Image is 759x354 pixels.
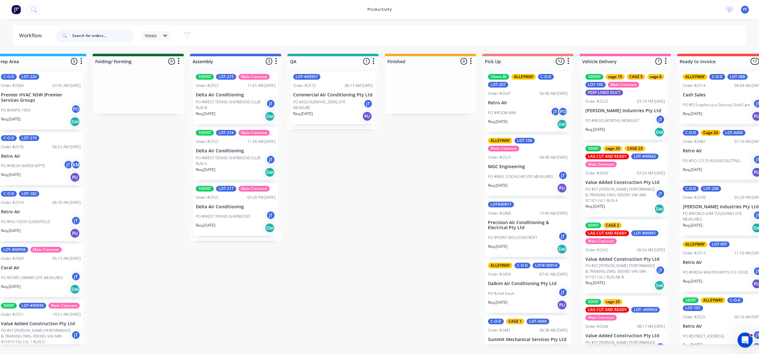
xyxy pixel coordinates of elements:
[606,74,625,80] div: cage 15
[647,74,664,80] div: cage 6
[488,319,504,324] div: C-O-D
[637,247,665,253] div: 06:54 AM [DATE]
[1,83,24,88] div: Order #2564
[247,195,275,200] div: 03:20 PM [DATE]
[585,223,601,228] div: 50INT
[488,183,508,188] p: Req. [DATE]
[488,337,568,342] p: Summit Mechanical Services Pty Ltd
[362,111,372,121] div: PU
[683,241,707,247] div: ALLEYWAY
[585,180,665,185] p: Value Added Construction Pty Ltd
[585,324,608,329] div: Order #2544
[1,265,81,271] p: Coral Air
[683,111,702,117] p: Req. [DATE]
[656,342,665,352] div: jT
[485,260,570,313] div: ALLEYWAYC-O-DLOT#-00914Order #245407:42 AM [DATE]Dalkim Air Conditioning Pty LtdPO #chef freshjTR...
[585,315,617,320] div: Main Contract
[585,146,601,151] div: 50INT
[488,110,516,116] p: PO #ROOM-RAB
[683,270,748,275] p: PO #FRESH WASTER APPTS P.O-10320
[216,74,236,80] div: LOT-215
[238,74,270,80] div: Main Contract
[533,263,560,268] div: LOT#-00914
[540,155,568,160] div: 04:48 AM [DATE]
[583,220,668,294] div: 50INTCAGE 2LAG CUT AND READYLOT-#00941Main ContractOrder #254206:54 AM [DATE]Value Added Construc...
[193,183,278,236] div: 100INTLOT-217Main ContractOrder #255503:20 PM [DATE]Delta Air ConditioningPO #WEST TENNIS SHERWOO...
[709,241,730,247] div: LOT-097
[488,244,508,249] p: Req. [DATE]
[585,307,629,313] div: LAG CUT AND READY
[1,92,81,103] p: Premier HVAC NSW (Premier Services Group)
[19,74,39,80] div: LOT-220
[19,191,39,197] div: LOT-182
[551,107,560,116] div: jT
[216,130,236,136] div: LOT-214
[71,330,81,340] div: jT
[70,228,80,238] div: PU
[196,155,266,167] p: PO #WEST TENNIS SHERWOOD CLUB RUN A
[265,223,275,233] div: Del
[585,230,629,236] div: LAG CUT AND READY
[585,82,606,88] div: LOT-195
[637,170,665,176] div: 07:24 AM [DATE]
[196,139,219,144] div: Order #2552
[19,32,45,40] div: Workflow
[71,272,81,281] div: jT
[488,281,568,286] p: Dalkim Air Conditioning Pty Ltd
[485,135,570,196] div: ALLEYWAYLOT-196Main ContractOrder #252304:48 AM [DATE]MGC EngineeringPO #MGC-COCHLEAR SITE MEASUR...
[585,247,608,253] div: Order #2542
[196,186,214,192] div: 100INT
[488,82,508,88] div: LOT-207
[247,139,275,144] div: 11:00 AM [DATE]
[558,232,568,241] div: jT
[709,74,725,80] div: C-O-D
[488,327,511,333] div: Order #2481
[488,272,511,277] div: Order #2454
[683,83,706,88] div: Order #2514
[683,250,706,256] div: Order #2517
[1,256,24,261] div: Order #2569
[603,299,622,305] div: cage 20
[291,71,375,124] div: LOT-#00957Order #257206:17 AM [DATE]Commercial Air Conditioning Pty LtdPO #[GEOGRAPHIC_DATA] SITE...
[488,263,512,268] div: ALLEYWAY
[1,135,17,141] div: C-O-D
[196,130,214,136] div: 100INT
[583,71,668,140] div: 100INTcage 15CAGE 5cage 6LOT-195Main ContractPERF LINED DUCTOrder #252203:19 PM [DATE][PERSON_NAM...
[631,307,660,313] div: LOT--#00943
[48,303,80,308] div: Main Contract
[293,92,373,98] p: Commercial Air Conditioning Pty Ltd
[683,211,753,222] p: PO #WORLD GYM TUGGERAH SITE MEASURES
[485,71,570,132] div: 10mm BIALLEYWAYC-O-DLOT-207Order #254706:08 AM [DATE]Retro AirPO #ROOM-RABjTPOReq.[DATE]Del
[1,228,21,234] p: Req. [DATE]
[625,146,645,151] div: CAGE 23
[683,314,706,320] div: Order #2525
[1,284,21,290] p: Req. [DATE]
[1,191,17,197] div: C-O-D
[238,130,270,136] div: Main Contract
[683,297,699,303] div: 25INT
[196,83,219,88] div: Order #2553
[196,223,215,228] p: Req. [DATE]
[488,164,568,169] p: MGC Engineering
[488,291,514,296] p: PO #chef fresh
[265,167,275,177] div: Del
[52,312,81,317] div: 10:51 AM [DATE]
[654,204,664,214] div: Del
[656,265,665,275] div: jT
[196,195,219,200] div: Order #2555
[19,135,39,141] div: LOT-219
[247,83,275,88] div: 11:01 AM [DATE]
[540,327,568,333] div: 06:36 AM [DATE]
[585,74,603,80] div: 100INT
[583,143,668,217] div: 50INTcage 20CAGE 23LAG CUT AND READYLOT-#00942Main ContractOrder #254307:24 AM [DATE]Value Added ...
[1,172,21,178] p: Req. [DATE]
[527,319,549,324] div: LOT-A005
[71,160,81,169] div: KM
[585,108,665,113] p: [PERSON_NAME] Industries Pty Ltd
[364,5,395,14] div: productivity
[683,278,702,284] p: Req. [DATE]
[196,99,266,111] p: PO #WEST TENNIS SHERWOOD CLUB RUN B
[196,204,275,210] p: Delta Air Conditioning
[196,167,215,173] p: Req. [DATE]
[683,305,703,311] div: LOT-197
